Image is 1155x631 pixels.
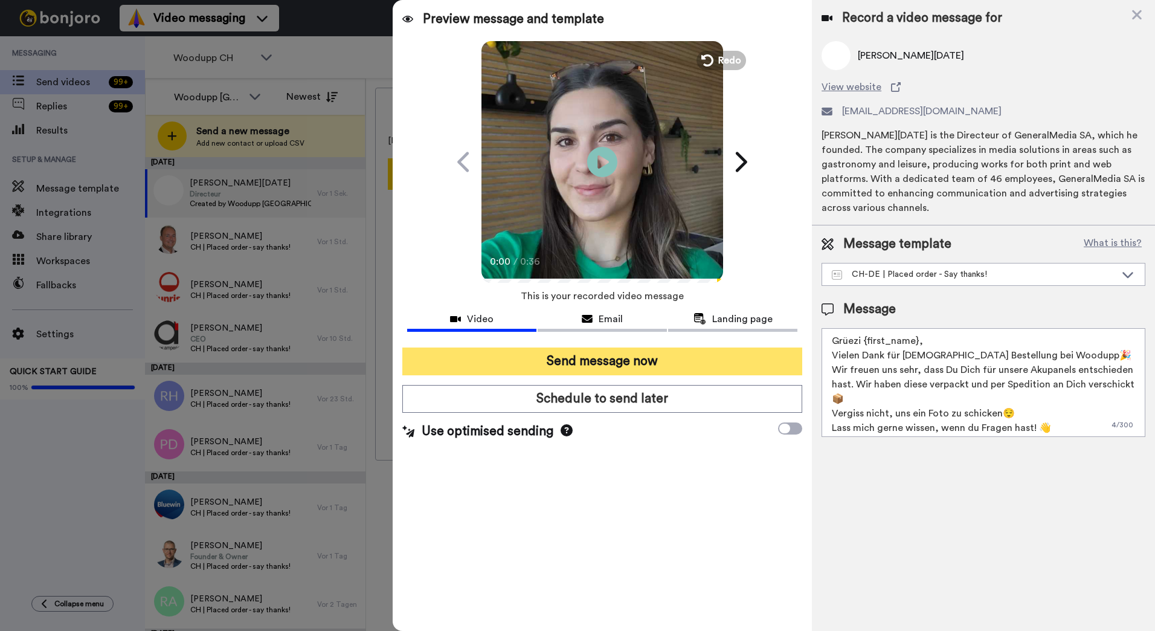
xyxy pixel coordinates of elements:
[513,254,518,269] span: /
[422,422,553,441] span: Use optimised sending
[467,312,494,326] span: Video
[521,283,684,309] span: This is your recorded video message
[843,300,896,319] span: Message
[842,104,1002,118] span: [EMAIL_ADDRESS][DOMAIN_NAME]
[822,80,881,94] span: View website
[402,385,802,413] button: Schedule to send later
[822,328,1145,437] textarea: Grüezi {first_name}, Vielen Dank für [DEMOGRAPHIC_DATA] Bestellung bei Woodupp🎉 Wir freuen uns se...
[599,312,623,326] span: Email
[490,254,511,269] span: 0:00
[832,270,842,280] img: Message-temps.svg
[843,235,951,253] span: Message template
[520,254,541,269] span: 0:36
[822,80,1145,94] a: View website
[822,128,1145,215] div: [PERSON_NAME][DATE] is the Directeur of GeneralMedia SA, which he founded. The company specialize...
[832,268,1116,280] div: CH-DE | Placed order - Say thanks!
[402,348,802,375] button: Send message now
[1080,235,1145,253] button: What is this?
[712,312,773,326] span: Landing page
